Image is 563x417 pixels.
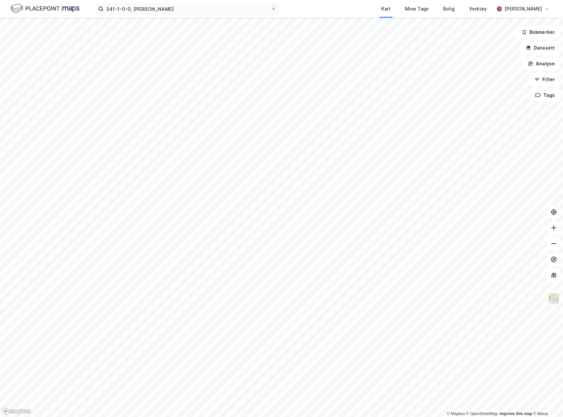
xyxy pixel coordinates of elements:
div: Kontrollprogram for chat [530,385,563,417]
button: Analyse [522,57,560,70]
img: logo.f888ab2527a4732fd821a326f86c7f29.svg [11,3,79,14]
button: Datasett [520,41,560,55]
a: Improve this map [500,411,532,416]
iframe: Chat Widget [530,385,563,417]
div: Bolig [443,5,455,13]
button: Bokmerker [516,26,560,39]
div: [PERSON_NAME] [505,5,542,13]
div: Kart [381,5,391,13]
input: Søk på adresse, matrikkel, gårdeiere, leietakere eller personer [103,4,271,14]
button: Filter [529,73,560,86]
a: Mapbox [447,411,465,416]
div: Verktøy [469,5,487,13]
a: OpenStreetMap [466,411,498,416]
a: Mapbox homepage [2,407,31,415]
button: Tags [530,89,560,102]
img: Z [548,293,560,305]
div: Mine Tags [405,5,429,13]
